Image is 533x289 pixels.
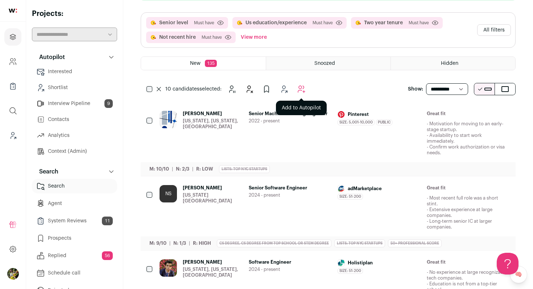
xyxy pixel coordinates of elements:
[276,101,327,115] div: Add to Autopilot
[242,82,256,96] button: Hide
[427,111,510,117] h2: Great fit
[338,260,344,266] img: 67100cc9146f96de2ccb081078d89670fcd931502bde4afa7b47914f9b091d07.jpg
[4,28,21,46] a: Projects
[160,185,510,242] a: NS [PERSON_NAME] [US_STATE][GEOGRAPHIC_DATA] Senior Software Engineer 2024 - present adMarketplac...
[245,19,307,26] button: Us education/experience
[409,20,429,26] span: Must have
[205,60,217,67] span: 135
[4,78,21,95] a: Company Lists
[102,217,113,225] span: 11
[32,248,117,263] a: Replied56
[32,231,117,246] a: Prospects
[32,112,117,127] a: Contacts
[441,61,458,66] span: Hidden
[364,19,403,26] button: Two year tenure
[173,241,186,246] span: N: 1/3
[7,268,19,280] img: 6689865-medium_jpg
[160,111,177,128] img: e64df54412e57da2eee23605e03f68d4fdb54d34afdb31af1eea19e10f10f520
[388,239,442,247] div: 50+ professional score
[196,167,213,171] span: R: Low
[239,32,268,43] button: View more
[348,112,369,117] span: Pinterest
[427,195,510,230] p: - Most recent full role was a short stint. - Extensive experience at large companies. - Long-term...
[477,24,511,36] button: All filters
[249,118,332,124] span: 2022 - present
[348,260,373,266] span: Holistiplan
[149,241,166,246] span: M: 9/10
[219,165,270,173] div: Lists: Top NYC Startups
[510,266,527,283] a: 🧠
[165,87,199,92] span: 10 candidates
[183,185,243,191] span: [PERSON_NAME]
[249,259,332,265] span: Software Engineer
[338,194,363,200] span: Size: 51-200
[224,82,239,96] button: Snooze
[249,192,332,198] span: 2024 - present
[149,166,213,172] ul: | |
[32,266,117,280] a: Schedule call
[159,19,188,26] button: Senior level
[338,185,344,192] img: 18aca468051639d468ac9a946898f35706cbe8fb54f1f5836cafe88b7805106b.jpg
[183,267,243,278] div: [US_STATE], [US_STATE], [GEOGRAPHIC_DATA]
[102,251,113,260] span: 56
[314,61,335,66] span: Snoozed
[4,127,21,144] a: Leads (Backoffice)
[190,61,201,66] span: New
[266,57,391,70] a: Snoozed
[249,185,332,191] span: Senior Software Engineer
[32,164,117,179] button: Search
[160,185,177,202] div: NS
[348,186,382,192] span: adMarketplace
[259,82,274,96] button: Add to Prospects
[32,128,117,143] a: Analytics
[376,120,392,125] span: Public
[183,192,243,204] div: [US_STATE][GEOGRAPHIC_DATA]
[149,240,211,246] ul: | |
[217,239,331,247] div: CS degree, CS degree from top school or STEM degree
[391,57,515,70] a: Hidden
[32,9,117,19] h2: Projects:
[427,259,510,265] h2: Great fit
[35,167,58,176] p: Search
[9,9,17,13] img: wellfound-shorthand-0d5821cbd27db2630d0214b213865d53afaa358527fdda9d0ea32b1df1b89c2c.svg
[32,179,117,193] a: Search
[183,118,243,130] div: [US_STATE], [US_STATE], [GEOGRAPHIC_DATA]
[32,96,117,111] a: Interview Pipeline9
[193,241,211,246] span: R: High
[408,85,423,93] p: Show:
[338,120,375,125] span: Size: 5,001-10,000
[427,185,510,191] h2: Great fit
[32,80,117,95] a: Shortlist
[183,259,243,265] span: [PERSON_NAME]
[35,53,65,62] p: Autopilot
[338,268,363,274] span: Size: 51-200
[160,111,510,167] a: [PERSON_NAME] [US_STATE], [US_STATE], [GEOGRAPHIC_DATA] Senior Machine Learning Engineer 2022 - p...
[427,121,510,156] p: - Motivation for moving to an early-stage startup. - Availability to start work immediately. - Co...
[249,267,332,272] span: 2024 - present
[202,34,222,40] span: Must have
[7,268,19,280] button: Open dropdown
[160,259,177,277] img: 68e4e054481668677d46650e45a55661dc30d2f13896ae023f392b3ea7daea2c.jpg
[249,111,332,117] span: Senior Machine Learning Engineer
[165,85,222,93] span: selected:
[194,20,214,26] span: Must have
[4,53,21,70] a: Company and ATS Settings
[149,167,169,171] span: M: 10/10
[294,82,309,96] button: Add to Autopilot
[183,111,243,117] span: [PERSON_NAME]
[334,239,385,247] div: Lists: Top NYC Startups
[32,196,117,211] a: Agent
[338,111,344,118] img: e56e2fca2fd10c47413caba720555eb407866dce27671369e47ffc29eece9aef.jpg
[277,82,291,96] button: Add to Shortlist
[313,20,333,26] span: Must have
[176,167,189,171] span: N: 2/3
[32,64,117,79] a: Interested
[104,99,113,108] span: 9
[32,214,117,228] a: System Reviews11
[32,50,117,64] button: Autopilot
[159,34,196,41] button: Not recent hire
[497,253,518,275] iframe: Help Scout Beacon - Open
[32,144,117,159] a: Context (Admin)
